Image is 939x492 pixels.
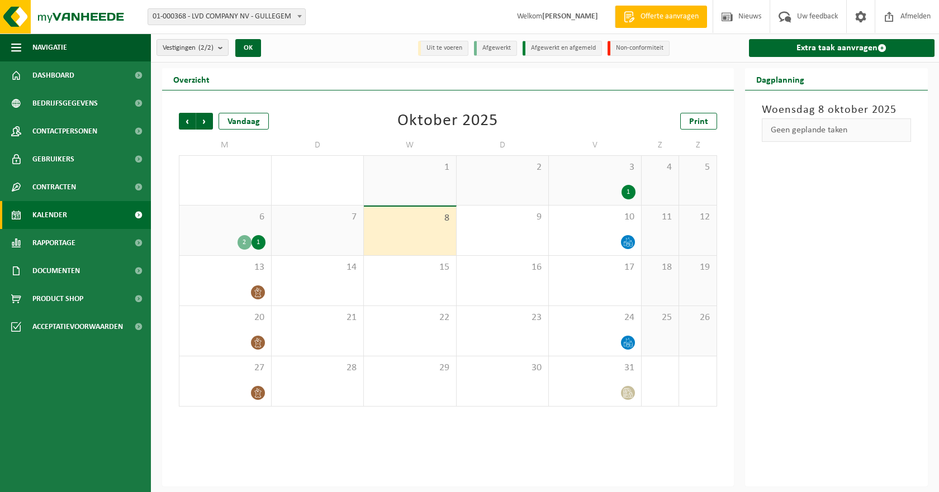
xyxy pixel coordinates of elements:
td: Z [642,135,679,155]
span: 31 [554,362,636,374]
span: 12 [685,211,710,223]
span: 4 [647,161,673,174]
span: Vorige [179,113,196,130]
td: M [179,135,272,155]
count: (2/2) [198,44,214,51]
span: 13 [185,261,265,274]
span: Acceptatievoorwaarden [32,313,123,341]
span: 26 [685,312,710,324]
span: Navigatie [32,34,67,61]
span: 30 [462,362,543,374]
span: Dashboard [32,61,74,89]
span: Kalender [32,201,67,229]
span: 17 [554,261,636,274]
div: 1 [252,235,265,250]
span: 21 [277,312,358,324]
span: Gebruikers [32,145,74,173]
span: Bedrijfsgegevens [32,89,98,117]
td: Z [679,135,717,155]
span: 20 [185,312,265,324]
span: 24 [554,312,636,324]
li: Uit te voeren [418,41,468,56]
div: Geen geplande taken [762,118,912,142]
span: Vestigingen [163,40,214,56]
span: 6 [185,211,265,223]
span: Print [689,117,708,126]
span: 01-000368 - LVD COMPANY NV - GULLEGEM [148,9,305,25]
span: 11 [647,211,673,223]
span: 25 [647,312,673,324]
div: 2 [238,235,252,250]
button: Vestigingen(2/2) [156,39,229,56]
span: Offerte aanvragen [638,11,701,22]
span: Rapportage [32,229,75,257]
td: D [457,135,549,155]
li: Non-conformiteit [608,41,670,56]
button: OK [235,39,261,57]
div: Vandaag [219,113,269,130]
li: Afgewerkt en afgemeld [523,41,602,56]
span: 29 [369,362,450,374]
span: Contactpersonen [32,117,97,145]
a: Print [680,113,717,130]
div: Oktober 2025 [397,113,498,130]
span: Contracten [32,173,76,201]
td: D [272,135,364,155]
h2: Overzicht [162,68,221,90]
span: 3 [554,161,636,174]
li: Afgewerkt [474,41,517,56]
span: Product Shop [32,285,83,313]
span: 23 [462,312,543,324]
a: Offerte aanvragen [615,6,707,28]
span: Documenten [32,257,80,285]
span: 2 [462,161,543,174]
span: 01-000368 - LVD COMPANY NV - GULLEGEM [148,8,306,25]
span: 18 [647,261,673,274]
span: 27 [185,362,265,374]
td: V [549,135,642,155]
h3: Woensdag 8 oktober 2025 [762,102,912,118]
span: 19 [685,261,710,274]
span: 28 [277,362,358,374]
span: 9 [462,211,543,223]
span: 14 [277,261,358,274]
strong: [PERSON_NAME] [542,12,598,21]
span: 1 [369,161,450,174]
span: 7 [277,211,358,223]
span: 15 [369,261,450,274]
span: 8 [369,212,450,224]
h2: Dagplanning [745,68,815,90]
span: 16 [462,261,543,274]
span: 5 [685,161,710,174]
td: W [364,135,457,155]
a: Extra taak aanvragen [749,39,935,57]
span: 22 [369,312,450,324]
div: 1 [622,185,636,199]
span: Volgende [196,113,213,130]
span: 10 [554,211,636,223]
